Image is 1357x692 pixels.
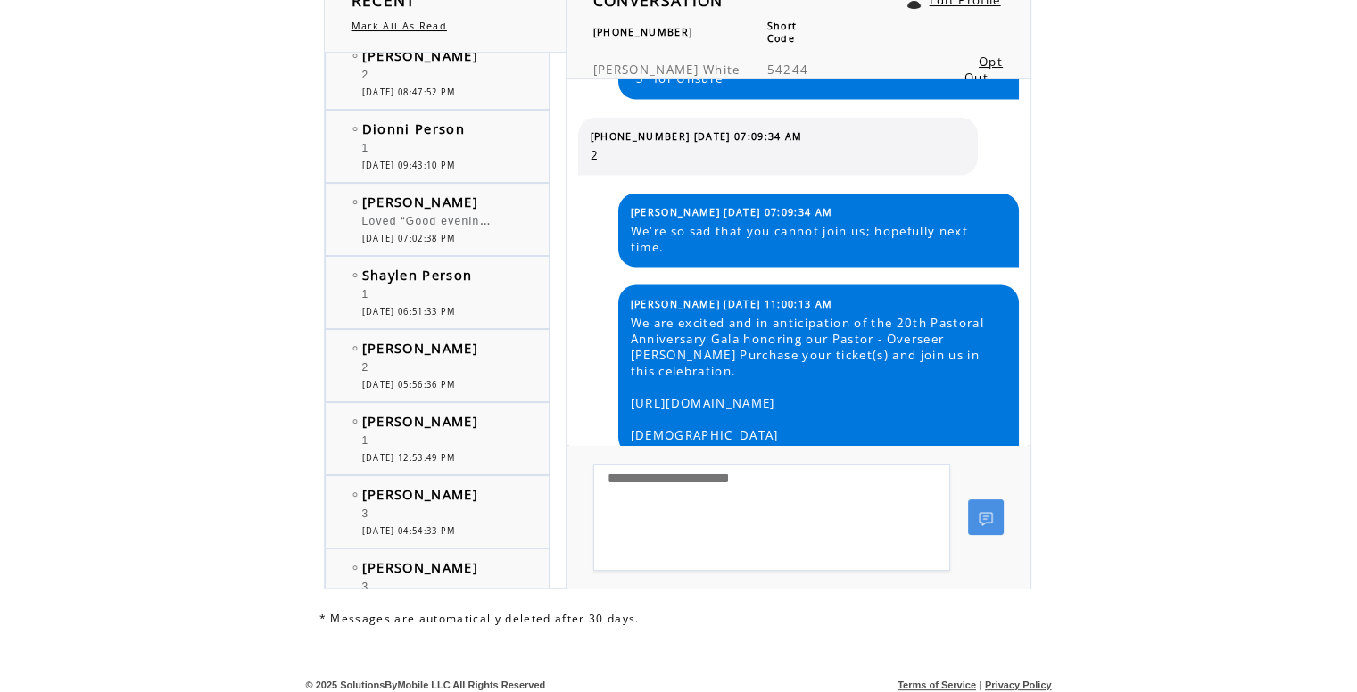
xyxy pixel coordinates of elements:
[352,346,358,350] img: bulletEmpty.png
[631,222,1005,254] span: We're so sad that you cannot join us; hopefully next time.
[362,119,465,137] span: Dionni Person
[362,193,478,210] span: [PERSON_NAME]
[362,288,369,301] span: 1
[703,62,741,78] span: White
[362,361,369,374] span: 2
[767,20,798,45] span: Short Code
[964,54,1003,86] a: Opt Out
[362,507,369,520] span: 3
[362,142,369,154] span: 1
[631,314,1005,442] span: We are excited and in anticipation of the 20th Pastoral Anniversary Gala honoring our Pastor - Ov...
[362,558,478,576] span: [PERSON_NAME]
[362,379,456,391] span: [DATE] 05:56:36 PM
[362,581,369,593] span: 3
[362,86,456,98] span: [DATE] 08:47:52 PM
[362,339,478,357] span: [PERSON_NAME]
[591,129,803,142] span: [PHONE_NUMBER] [DATE] 07:09:34 AM
[631,297,833,309] span: [PERSON_NAME] [DATE] 11:00:13 AM
[985,680,1052,690] a: Privacy Policy
[631,205,833,218] span: [PERSON_NAME] [DATE] 07:09:34 AM
[362,434,369,447] span: 1
[591,146,965,162] span: 2
[352,492,358,497] img: bulletEmpty.png
[767,62,809,78] span: 54244
[362,452,456,464] span: [DATE] 12:53:49 PM
[362,412,478,430] span: [PERSON_NAME]
[362,306,456,317] span: [DATE] 06:51:33 PM
[362,233,456,244] span: [DATE] 07:02:38 PM
[362,69,369,81] span: 2
[352,565,358,570] img: bulletEmpty.png
[306,680,546,690] span: © 2025 SolutionsByMobile LLC All Rights Reserved
[352,20,447,32] a: Mark All As Read
[593,62,699,78] span: [PERSON_NAME]
[362,46,478,64] span: [PERSON_NAME]
[352,127,358,131] img: bulletEmpty.png
[593,26,693,38] span: [PHONE_NUMBER]
[362,266,473,284] span: Shaylen Person
[362,525,456,537] span: [DATE] 04:54:33 PM
[362,485,478,503] span: [PERSON_NAME]
[352,54,358,58] img: bulletEmpty.png
[352,273,358,277] img: bulletEmpty.png
[319,611,640,626] span: * Messages are automatically deleted after 30 days.
[979,680,981,690] span: |
[352,200,358,204] img: bulletEmpty.png
[352,419,358,424] img: bulletEmpty.png
[898,680,976,690] a: Terms of Service
[362,160,456,171] span: [DATE] 09:43:10 PM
